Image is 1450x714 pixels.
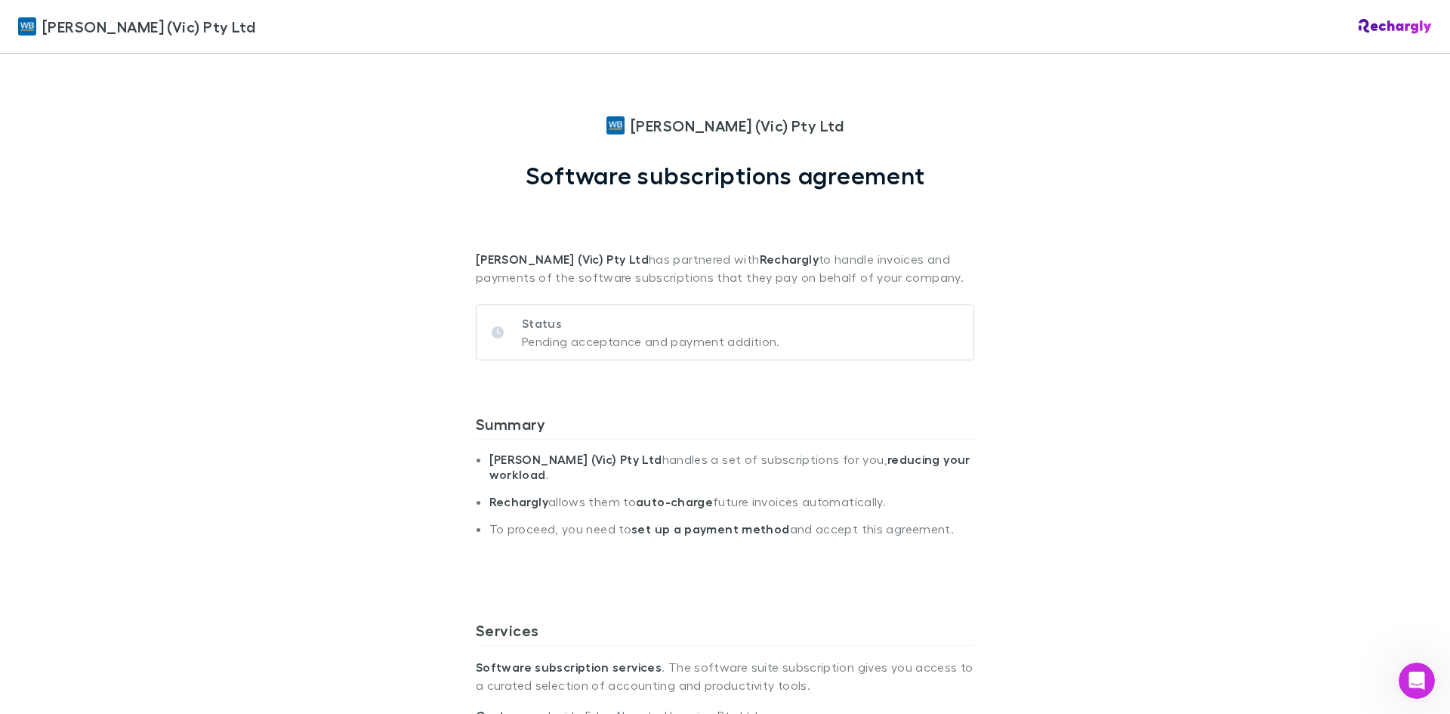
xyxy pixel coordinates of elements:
[476,190,974,286] p: has partnered with to handle invoices and payments of the software subscriptions that they pay on...
[631,114,844,137] span: [PERSON_NAME] (Vic) Pty Ltd
[476,646,974,706] p: . The software suite subscription gives you access to a curated selection of accounting and produ...
[1399,663,1435,699] iframe: Intercom live chat
[1359,19,1432,34] img: Rechargly Logo
[476,415,974,439] h3: Summary
[489,521,974,549] li: To proceed, you need to and accept this agreement.
[526,161,925,190] h1: Software subscriptions agreement
[476,252,649,267] strong: [PERSON_NAME] (Vic) Pty Ltd
[476,660,662,675] strong: Software subscription services
[631,521,789,536] strong: set up a payment method
[476,621,974,645] h3: Services
[522,332,780,351] p: Pending acceptance and payment addition.
[760,252,819,267] strong: Rechargly
[489,452,970,482] strong: reducing your workload
[636,494,713,509] strong: auto-charge
[489,494,974,521] li: allows them to future invoices automatically.
[606,116,625,134] img: William Buck (Vic) Pty Ltd's Logo
[18,17,36,36] img: William Buck (Vic) Pty Ltd's Logo
[489,452,662,467] strong: [PERSON_NAME] (Vic) Pty Ltd
[42,15,255,38] span: [PERSON_NAME] (Vic) Pty Ltd
[489,452,974,494] li: handles a set of subscriptions for you, .
[522,314,780,332] p: Status
[489,494,548,509] strong: Rechargly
